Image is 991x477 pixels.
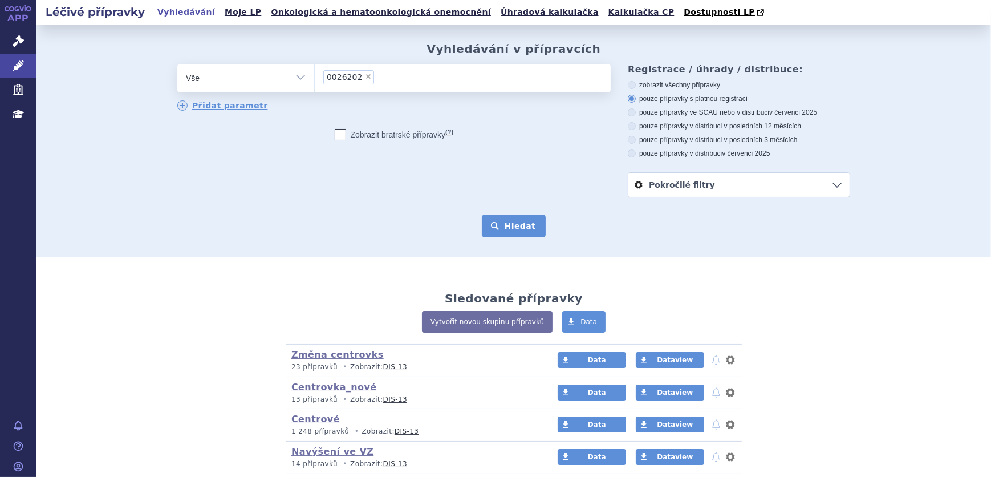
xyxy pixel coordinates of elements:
i: • [340,362,350,372]
label: Zobrazit bratrské přípravky [335,129,454,140]
span: Data [588,389,606,397]
label: pouze přípravky v distribuci [628,149,850,158]
a: Moje LP [221,5,265,20]
span: v červenci 2025 [722,149,770,157]
h3: Registrace / úhrady / distribuce: [628,64,850,75]
button: nastavení [725,353,736,367]
a: Data [558,417,626,432]
button: Hledat [482,215,546,237]
span: 1 248 přípravků [291,427,349,435]
a: Navýšení ve VZ [291,446,373,457]
h2: Léčivé přípravky [36,4,154,20]
h2: Vyhledávání v přípravcích [427,42,601,56]
a: Dataview [636,385,704,401]
span: Data [588,356,606,364]
a: Data [562,311,606,333]
span: 13 přípravků [291,395,338,403]
span: Dataview [657,453,693,461]
button: nastavení [725,450,736,464]
button: notifikace [710,353,722,367]
span: Data [588,453,606,461]
h2: Sledované přípravky [445,292,583,305]
span: Dostupnosti LP [684,7,755,17]
a: Dataview [636,417,704,432]
label: zobrazit všechny přípravky [628,80,850,90]
span: 14 přípravků [291,460,338,468]
button: notifikace [710,450,722,464]
a: Změna centrovks [291,349,384,360]
button: notifikace [710,418,722,431]
input: 0026202 [377,70,384,84]
a: Centrovka_nové [291,382,377,393]
a: Dataview [636,449,704,465]
label: pouze přípravky ve SCAU nebo v distribuci [628,108,850,117]
p: Zobrazit: [291,362,536,372]
span: Data [580,318,597,326]
p: Zobrazit: [291,395,536,405]
span: Dataview [657,421,693,429]
a: DIS-13 [383,395,407,403]
i: • [340,459,350,469]
span: v červenci 2025 [769,108,817,116]
button: nastavení [725,418,736,431]
label: pouze přípravky s platnou registrací [628,94,850,103]
a: Centrové [291,414,340,425]
a: Onkologická a hematoonkologická onemocnění [267,5,494,20]
a: Kalkulačka CP [605,5,678,20]
span: Dataview [657,389,693,397]
span: 23 přípravků [291,363,338,371]
a: DIS-13 [383,460,407,468]
button: nastavení [725,386,736,399]
a: Vyhledávání [154,5,218,20]
span: × [365,73,372,80]
a: Dataview [636,352,704,368]
a: DIS-13 [383,363,407,371]
a: Data [558,352,626,368]
i: • [340,395,350,405]
a: Data [558,385,626,401]
a: Pokročilé filtry [628,173,850,197]
a: Data [558,449,626,465]
span: Data [588,421,606,429]
label: pouze přípravky v distribuci v posledních 3 měsících [628,135,850,144]
i: • [351,427,362,436]
button: notifikace [710,386,722,399]
a: Úhradová kalkulačka [497,5,602,20]
p: Zobrazit: [291,459,536,469]
a: Vytvořit novou skupinu přípravků [422,311,553,333]
a: Dostupnosti LP [680,5,770,21]
p: Zobrazit: [291,427,536,436]
a: DIS-13 [395,427,419,435]
label: pouze přípravky v distribuci v posledních 12 měsících [628,122,850,131]
a: Přidat parametr [177,100,268,111]
abbr: (?) [445,128,453,136]
span: Dataview [657,356,693,364]
span: 0026202 [327,73,362,81]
